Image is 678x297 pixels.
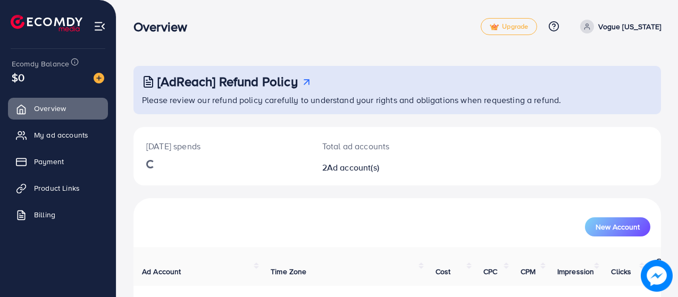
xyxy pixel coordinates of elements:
[8,151,108,172] a: Payment
[142,266,181,277] span: Ad Account
[322,163,429,173] h2: 2
[8,124,108,146] a: My ad accounts
[521,266,535,277] span: CPM
[11,15,82,31] img: logo
[133,19,196,35] h3: Overview
[656,256,670,277] span: CTR (%)
[598,20,661,33] p: Vogue [US_STATE]
[94,73,104,83] img: image
[481,18,537,35] a: tickUpgrade
[34,209,55,220] span: Billing
[8,177,108,199] a: Product Links
[557,266,595,277] span: Impression
[490,23,499,31] img: tick
[8,204,108,225] a: Billing
[611,266,631,277] span: Clicks
[641,260,673,292] img: image
[34,183,80,193] span: Product Links
[585,217,650,236] button: New Account
[12,58,69,69] span: Ecomdy Balance
[157,74,298,89] h3: [AdReach] Refund Policy
[436,266,451,277] span: Cost
[483,266,497,277] span: CPC
[596,223,640,231] span: New Account
[146,140,297,152] p: [DATE] spends
[271,266,306,277] span: Time Zone
[327,162,379,173] span: Ad account(s)
[94,20,106,32] img: menu
[322,140,429,152] p: Total ad accounts
[34,156,64,167] span: Payment
[142,94,655,106] p: Please review our refund policy carefully to understand your rights and obligations when requesti...
[12,70,24,85] span: $0
[576,20,661,33] a: Vogue [US_STATE]
[490,23,528,31] span: Upgrade
[34,103,66,114] span: Overview
[8,98,108,119] a: Overview
[34,130,88,140] span: My ad accounts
